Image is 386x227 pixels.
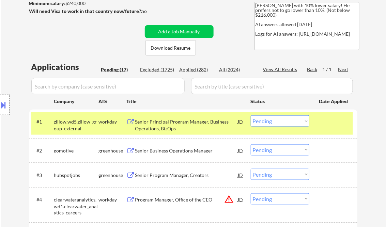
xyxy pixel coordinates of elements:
div: Excluded (1725) [140,66,174,73]
div: 1 / 1 [323,66,338,73]
button: Download Resume [145,40,196,55]
button: warning_amber [225,194,234,204]
div: All (2024) [219,66,253,73]
div: Status [251,95,309,107]
div: Senior Principal Program Manager, Business Operations, BizOps [135,118,238,132]
div: Senior Program Manager, Creators [135,172,238,179]
strong: Will need Visa to work in that country now/future?: [29,8,143,14]
div: workday [99,196,127,203]
div: hubspotjobs [54,172,99,179]
div: Applied (282) [180,66,214,73]
div: JD [237,115,244,128]
div: JD [237,193,244,206]
div: JD [237,144,244,157]
div: #3 [37,172,49,179]
input: Search by title (case sensitive) [191,78,353,94]
strong: Minimum salary: [29,0,66,6]
div: Senior Business Operations Manager [135,147,238,154]
div: greenhouse [99,172,127,179]
button: Add a Job Manually [145,25,214,38]
div: no [142,8,161,15]
div: Date Applied [319,98,349,105]
div: clearwateranalytics.wd1.clearwater_analytics_careers [54,196,99,216]
div: Back [307,66,318,73]
div: JD [237,169,244,181]
div: #4 [37,196,49,203]
div: Title [127,98,244,105]
div: Next [338,66,349,73]
div: View All Results [263,66,299,73]
div: Program Manager, Office of the CEO [135,196,238,203]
